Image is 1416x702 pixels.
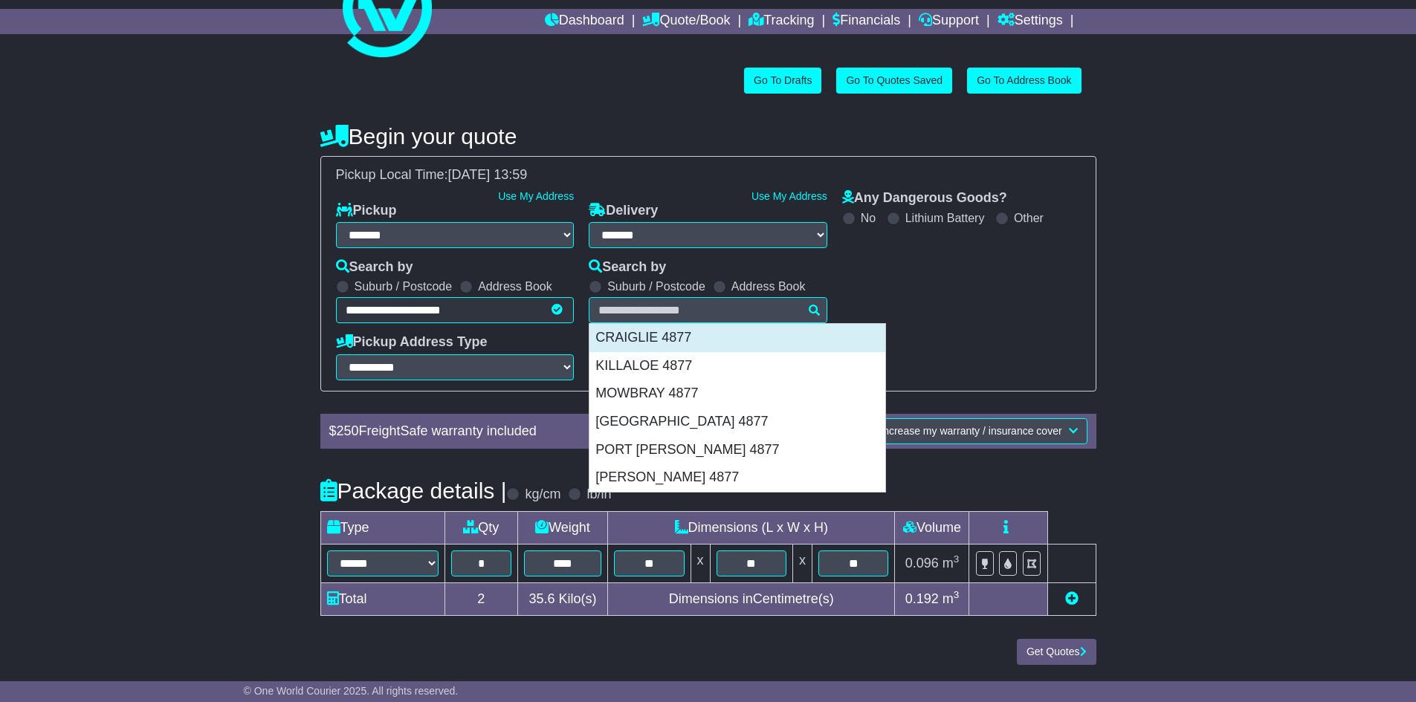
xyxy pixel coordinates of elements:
a: Support [919,9,979,34]
span: 0.192 [905,591,939,606]
td: Dimensions (L x W x H) [608,511,895,544]
td: Kilo(s) [518,582,608,615]
span: [DATE] 13:59 [448,167,528,182]
a: Settings [998,9,1063,34]
div: [PERSON_NAME] 4877 [589,464,885,492]
span: m [943,591,960,606]
button: Increase my warranty / insurance cover [870,418,1087,444]
label: Pickup [336,203,397,219]
sup: 3 [954,589,960,600]
h4: Package details | [320,478,507,503]
label: Address Book [731,279,806,293]
a: Go To Quotes Saved [836,68,952,94]
div: CRAIGLIE 4877 [589,324,885,352]
a: Go To Drafts [744,68,821,94]
a: Tracking [749,9,814,34]
td: 2 [444,582,518,615]
label: kg/cm [525,487,560,503]
div: [GEOGRAPHIC_DATA] 4877 [589,408,885,436]
span: Increase my warranty / insurance cover [880,425,1061,437]
a: Financials [833,9,900,34]
label: Pickup Address Type [336,334,488,351]
a: Go To Address Book [967,68,1081,94]
td: Qty [444,511,518,544]
label: Any Dangerous Goods? [842,190,1007,207]
label: Other [1014,211,1044,225]
a: Quote/Book [642,9,730,34]
span: 0.096 [905,556,939,571]
label: Address Book [478,279,552,293]
button: Get Quotes [1017,639,1096,665]
td: x [792,544,812,582]
div: PORT [PERSON_NAME] 4877 [589,436,885,464]
label: lb/in [586,487,611,503]
td: Type [320,511,444,544]
span: m [943,556,960,571]
a: Dashboard [545,9,624,34]
label: No [861,211,876,225]
a: Add new item [1065,591,1079,606]
a: Use My Address [498,190,574,202]
label: Search by [589,259,666,276]
a: Use My Address [751,190,827,202]
label: Search by [336,259,413,276]
td: x [691,544,710,582]
label: Lithium Battery [905,211,985,225]
td: Dimensions in Centimetre(s) [608,582,895,615]
div: KILLALOE 4877 [589,352,885,380]
h4: Begin your quote [320,124,1096,149]
label: Suburb / Postcode [607,279,705,293]
label: Suburb / Postcode [355,279,453,293]
label: Delivery [589,203,658,219]
td: Volume [895,511,969,544]
div: MOWBRAY 4877 [589,380,885,408]
td: Weight [518,511,608,544]
div: $ FreightSafe warranty included [322,423,751,440]
span: 250 [337,423,359,438]
span: © One World Courier 2025. All rights reserved. [244,685,459,697]
span: 35.6 [528,591,555,606]
sup: 3 [954,553,960,565]
td: Total [320,582,444,615]
div: Pickup Local Time: [329,167,1088,183]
